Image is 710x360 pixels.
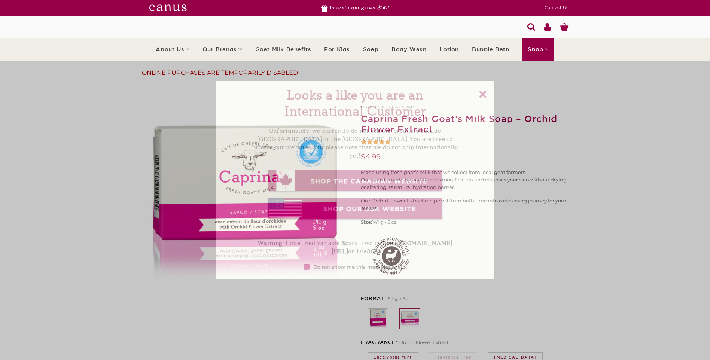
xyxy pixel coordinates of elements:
img: canutswhite.svg [149,4,187,11]
b: 368 [367,248,378,255]
a: Shop [522,38,554,60]
a: Contact Us [545,3,569,13]
a: For Kids [324,39,350,60]
b: /home/[DOMAIN_NAME][URL] [332,240,452,255]
img: int_ca_btn.png [267,170,444,193]
img: int_us_btn.png [267,198,444,221]
a: Search [527,19,536,34]
li: Free shipping over $50! [321,3,388,13]
a: x [479,91,487,98]
a: Goat Milk Benefits [255,39,311,60]
a: Soap [363,39,378,60]
p: : Undefined variable $para_two in on line [250,231,460,256]
a: Our Brands [202,38,242,60]
a: Lotion [439,39,459,60]
a: Body Wash [391,39,426,60]
p: Unfortunately, we currently do not sell our products outside [GEOGRAPHIC_DATA] or the [GEOGRAPHIC... [250,127,460,160]
h2: Looks a like you are an International Customer [250,87,460,119]
a: About Us [156,38,189,60]
a: Bubble Bath [472,39,509,60]
label: Do not show me this message again. [250,263,460,271]
b: Warning [258,240,282,247]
